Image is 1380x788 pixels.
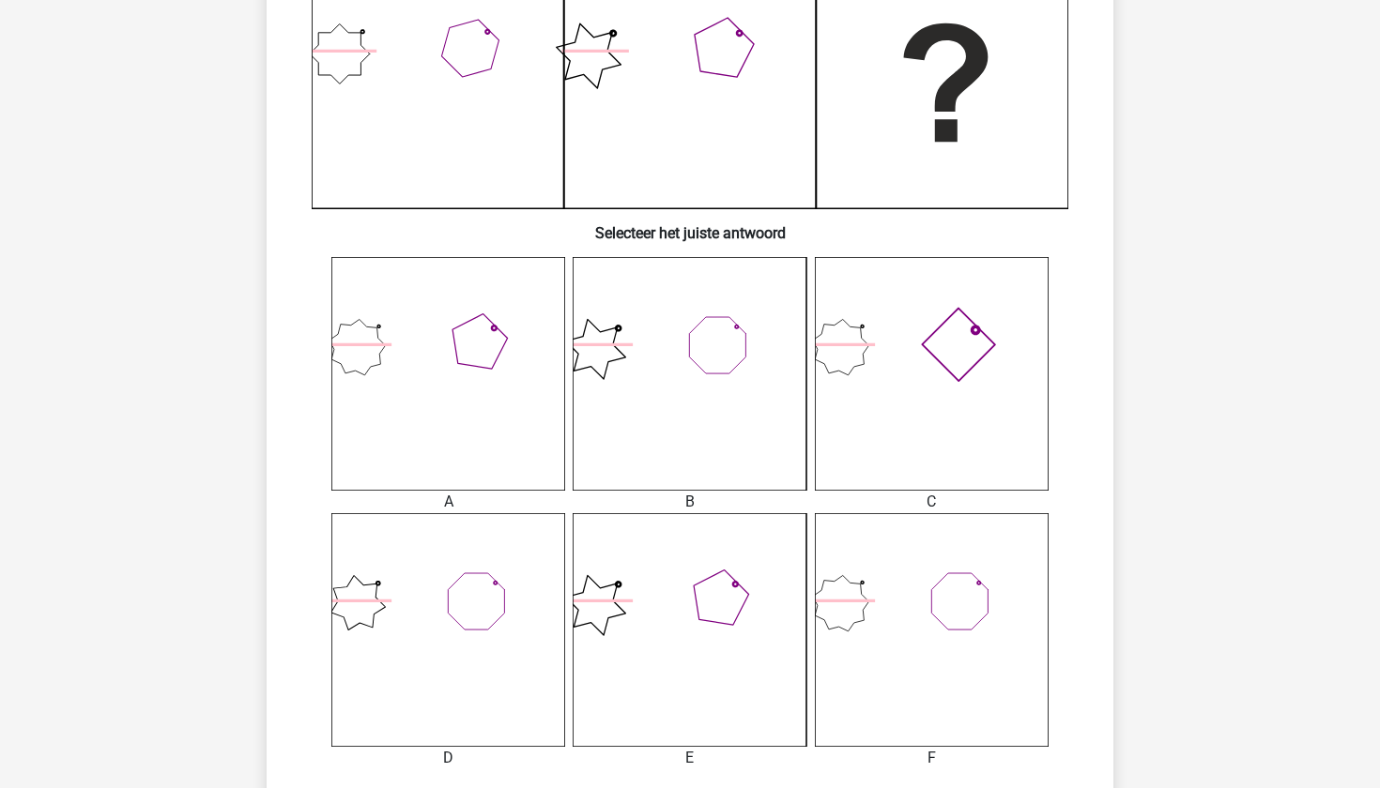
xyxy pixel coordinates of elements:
div: C [801,491,1063,513]
div: D [317,747,579,769]
div: E [559,747,820,769]
div: B [559,491,820,513]
h6: Selecteer het juiste antwoord [297,209,1083,242]
div: A [317,491,579,513]
div: F [801,747,1063,769]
